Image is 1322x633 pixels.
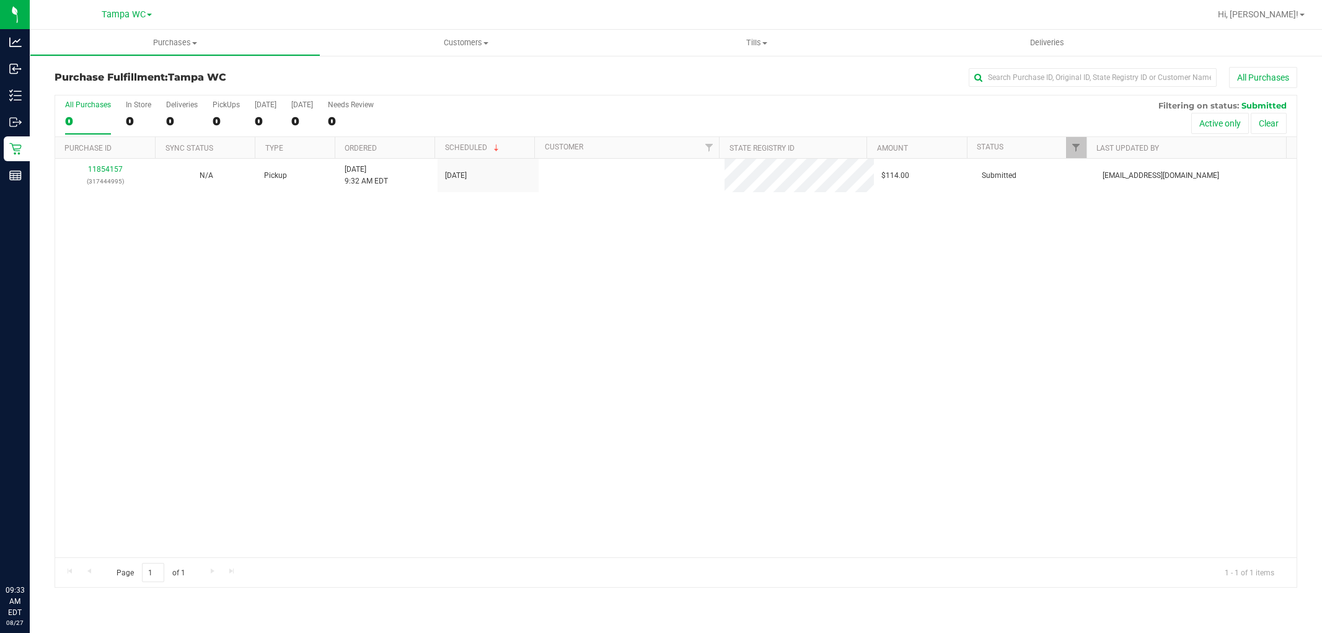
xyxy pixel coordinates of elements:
div: 0 [65,114,111,128]
div: In Store [126,100,151,109]
a: Last Updated By [1096,144,1159,153]
a: Customer [545,143,583,151]
span: Hi, [PERSON_NAME]! [1218,9,1298,19]
div: 0 [166,114,198,128]
a: Amount [877,144,908,153]
span: Submitted [1241,100,1287,110]
div: 0 [328,114,374,128]
span: Page of 1 [106,563,195,582]
div: 0 [213,114,240,128]
span: Deliveries [1013,37,1081,48]
a: Deliveries [902,30,1192,56]
div: Needs Review [328,100,374,109]
input: 1 [142,563,164,582]
button: N/A [200,170,213,182]
div: 0 [126,114,151,128]
a: Sync Status [165,144,213,153]
div: All Purchases [65,100,111,109]
a: Filter [1066,137,1086,158]
a: State Registry ID [729,144,795,153]
iframe: Resource center [12,534,50,571]
span: [DATE] [445,170,467,182]
button: Clear [1251,113,1287,134]
a: Purchases [30,30,320,56]
a: Scheduled [445,143,501,152]
div: 0 [255,114,276,128]
a: Tills [611,30,902,56]
span: Customers [321,37,610,48]
a: Customers [320,30,611,56]
span: Tampa WC [168,71,226,83]
span: [DATE] 9:32 AM EDT [345,164,388,187]
button: Active only [1191,113,1249,134]
inline-svg: Retail [9,143,22,155]
a: Purchase ID [64,144,112,153]
inline-svg: Outbound [9,116,22,128]
button: All Purchases [1229,67,1297,88]
span: Submitted [982,170,1016,182]
div: Deliveries [166,100,198,109]
span: Tampa WC [102,9,146,20]
a: Filter [698,137,719,158]
span: Pickup [264,170,287,182]
div: [DATE] [255,100,276,109]
p: 08/27 [6,618,24,627]
div: [DATE] [291,100,313,109]
div: PickUps [213,100,240,109]
p: (317444995) [63,175,148,187]
a: Type [265,144,283,153]
div: 0 [291,114,313,128]
p: 09:33 AM EDT [6,585,24,618]
inline-svg: Reports [9,169,22,182]
span: Purchases [30,37,320,48]
span: Filtering on status: [1158,100,1239,110]
span: Not Applicable [200,171,213,180]
span: [EMAIL_ADDRESS][DOMAIN_NAME] [1103,170,1219,182]
inline-svg: Analytics [9,36,22,48]
a: 11854157 [88,165,123,174]
input: Search Purchase ID, Original ID, State Registry ID or Customer Name... [969,68,1217,87]
span: Tills [611,37,902,48]
inline-svg: Inbound [9,63,22,75]
inline-svg: Inventory [9,89,22,102]
span: 1 - 1 of 1 items [1215,563,1284,582]
span: $114.00 [881,170,909,182]
a: Ordered [345,144,377,153]
a: Status [977,143,1003,151]
h3: Purchase Fulfillment: [55,72,469,83]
